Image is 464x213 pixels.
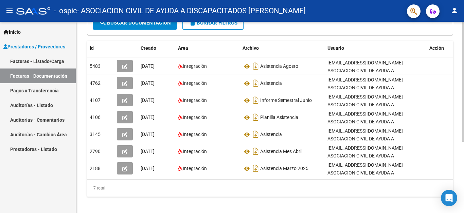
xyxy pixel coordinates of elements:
[260,98,312,103] span: Informe Semestral Junio
[251,129,260,140] i: Descargar documento
[260,166,308,171] span: Asistencia Marzo 2025
[327,77,405,113] span: [EMAIL_ADDRESS][DOMAIN_NAME] - ASOCIACION CIVIL DE AYUDA A DISCAPACITADOS [PERSON_NAME] ASOCIACIO...
[90,45,94,51] span: Id
[90,63,101,69] span: 5483
[260,132,282,137] span: Asistencia
[251,163,260,174] i: Descargar documento
[141,45,156,51] span: Creado
[260,64,298,69] span: Asistencia Agosto
[183,132,207,137] span: Integración
[327,128,405,165] span: [EMAIL_ADDRESS][DOMAIN_NAME] - ASOCIACION CIVIL DE AYUDA A DISCAPACITADOS [PERSON_NAME] ASOCIACIO...
[77,3,306,18] span: - ASOCIACION CIVIL DE AYUDA A DISCAPACITADOS [PERSON_NAME]
[189,20,237,26] span: Borrar Filtros
[327,60,405,96] span: [EMAIL_ADDRESS][DOMAIN_NAME] - ASOCIACION CIVIL DE AYUDA A DISCAPACITADOS [PERSON_NAME] ASOCIACIO...
[183,149,207,154] span: Integración
[87,41,114,56] datatable-header-cell: Id
[183,166,207,171] span: Integración
[251,95,260,106] i: Descargar documento
[183,115,207,120] span: Integración
[90,97,101,103] span: 4107
[327,45,344,51] span: Usuario
[240,41,325,56] datatable-header-cell: Archivo
[141,63,155,69] span: [DATE]
[251,78,260,89] i: Descargar documento
[93,16,177,30] button: Buscar Documentacion
[141,97,155,103] span: [DATE]
[3,28,21,36] span: Inicio
[3,43,65,50] span: Prestadores / Proveedores
[54,3,77,18] span: - ospic
[183,80,207,86] span: Integración
[5,6,14,15] mat-icon: menu
[141,166,155,171] span: [DATE]
[429,45,444,51] span: Acción
[178,45,188,51] span: Area
[90,132,101,137] span: 3145
[99,20,171,26] span: Buscar Documentacion
[90,80,101,86] span: 4762
[251,146,260,157] i: Descargar documento
[251,112,260,123] i: Descargar documento
[138,41,175,56] datatable-header-cell: Creado
[183,97,207,103] span: Integración
[260,81,282,86] span: Asistencia
[327,162,405,199] span: [EMAIL_ADDRESS][DOMAIN_NAME] - ASOCIACION CIVIL DE AYUDA A DISCAPACITADOS [PERSON_NAME] ASOCIACIO...
[90,149,101,154] span: 2790
[251,61,260,72] i: Descargar documento
[327,145,405,182] span: [EMAIL_ADDRESS][DOMAIN_NAME] - ASOCIACION CIVIL DE AYUDA A DISCAPACITADOS [PERSON_NAME] ASOCIACIO...
[90,115,101,120] span: 4106
[141,132,155,137] span: [DATE]
[141,80,155,86] span: [DATE]
[141,115,155,120] span: [DATE]
[325,41,427,56] datatable-header-cell: Usuario
[141,149,155,154] span: [DATE]
[327,111,405,148] span: [EMAIL_ADDRESS][DOMAIN_NAME] - ASOCIACION CIVIL DE AYUDA A DISCAPACITADOS [PERSON_NAME] ASOCIACIO...
[260,115,298,120] span: Planilla Asistencia
[327,94,405,131] span: [EMAIL_ADDRESS][DOMAIN_NAME] - ASOCIACION CIVIL DE AYUDA A DISCAPACITADOS [PERSON_NAME] ASOCIACIO...
[182,16,244,30] button: Borrar Filtros
[183,63,207,69] span: Integración
[441,190,457,206] div: Open Intercom Messenger
[427,41,461,56] datatable-header-cell: Acción
[450,6,459,15] mat-icon: person
[260,149,302,154] span: Asistencia Mes Abril
[189,18,197,27] mat-icon: delete
[99,18,107,27] mat-icon: search
[87,180,453,197] div: 7 total
[175,41,240,56] datatable-header-cell: Area
[243,45,259,51] span: Archivo
[90,166,101,171] span: 2188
